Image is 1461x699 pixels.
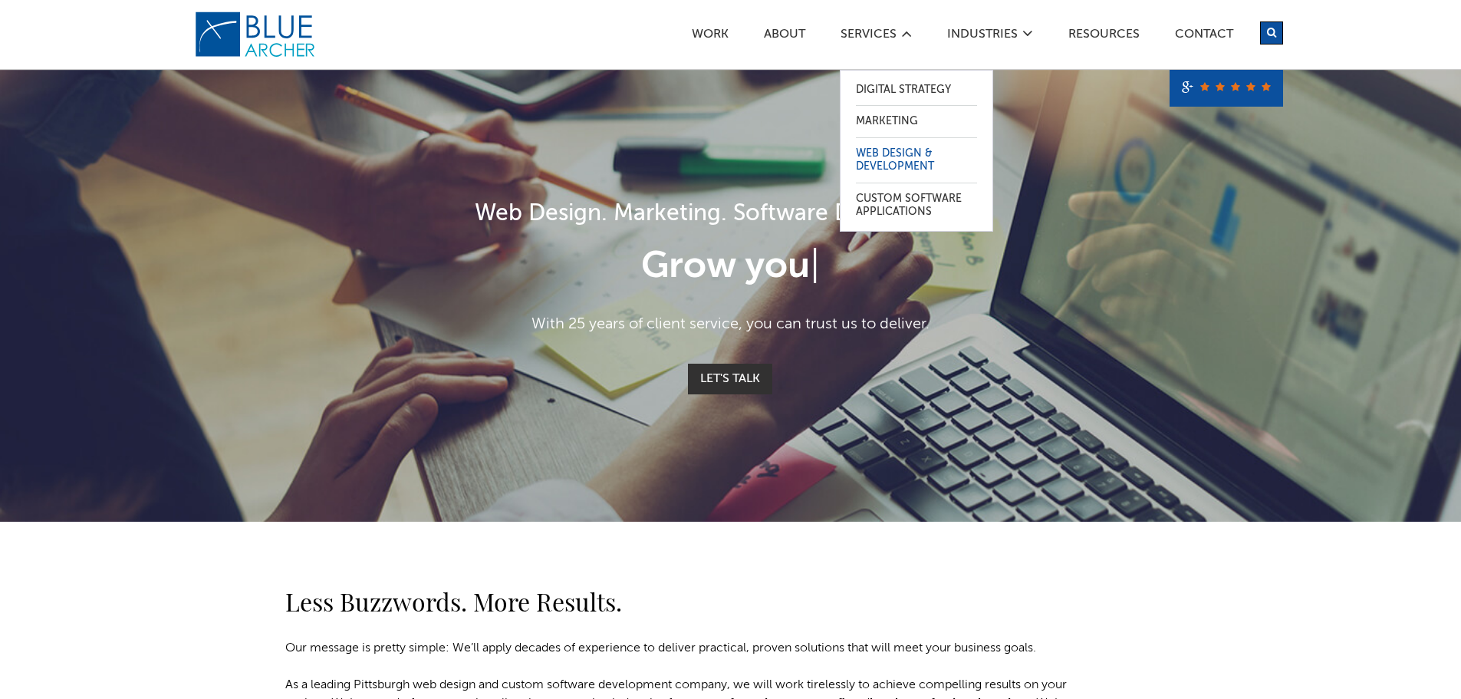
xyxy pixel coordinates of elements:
[285,583,1083,620] h2: Less Buzzwords. More Results.
[1068,28,1140,45] a: Resources
[641,249,810,285] span: Grow you
[856,74,977,106] a: Digital Strategy
[946,28,1018,45] a: Industries
[691,28,729,45] a: Work
[285,639,1083,658] p: Our message is pretty simple: We’ll apply decades of experience to deliver practical, proven solu...
[840,28,897,45] a: SERVICES
[856,138,977,183] a: Web Design & Development
[286,313,1176,336] p: With 25 years of client service, you can trust us to deliver.
[856,106,977,137] a: Marketing
[856,183,977,228] a: Custom Software Applications
[286,197,1176,232] h1: Web Design. Marketing. Software Development.
[194,11,317,58] img: Blue Archer Logo
[810,249,820,285] span: |
[763,28,806,45] a: ABOUT
[1174,28,1234,45] a: Contact
[688,364,772,394] a: Let's Talk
